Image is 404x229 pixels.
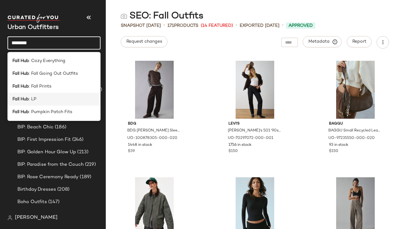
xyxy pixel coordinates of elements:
span: Metadata [308,39,336,45]
span: • [282,22,284,29]
span: (14 Featured) [201,22,233,29]
img: 100878305_020_b [123,61,186,119]
span: Approved [289,22,313,29]
span: BAGGU Small Recycled Leather Crescent Bag in Brown, Women's at Urban Outfitters [328,128,381,134]
b: Fall Hub [12,58,29,64]
span: UO-100878305-000-020 [127,136,177,141]
span: 93 in stock [329,142,348,148]
span: BIP: Rose Ceremony Ready [17,174,78,181]
img: 97235550_020_b [324,61,387,119]
span: (267) [90,211,102,218]
span: (147) [47,198,60,206]
button: Request changes [121,36,167,47]
span: Current Company Name [7,24,59,31]
span: BIP: Beach Chic [17,124,54,131]
p: Exported [DATE] [240,22,280,29]
b: Fall Hub [12,70,29,77]
span: : LP [29,96,36,103]
span: BIP: First Impression Fit [17,136,71,143]
span: (246) [71,136,84,143]
span: Boho Outfits [17,198,47,206]
span: [PERSON_NAME] [15,214,58,222]
div: SEO: Fall Outfits [121,10,204,22]
span: : Cozy Everything [29,58,65,64]
button: Metadata [303,36,342,47]
span: Levi's [228,121,281,127]
span: (208) [56,186,69,193]
span: UO-97235550-000-020 [328,136,375,141]
b: Fall Hub [12,83,29,90]
span: Report [352,39,366,44]
span: Snapshot [DATE] [121,22,161,29]
span: : Pumpkin Patch Fits [29,109,72,115]
div: Products [167,22,198,29]
span: BTS Curated Dorm Shops: Feminine [17,211,90,218]
span: : Fall Prints [29,83,51,90]
span: : Fall Going Out Outfits [29,70,78,77]
b: Fall Hub [12,109,29,115]
span: $150 [228,149,238,154]
button: Report [347,36,372,47]
span: BIP: Paradise from the Couch [17,161,84,168]
span: 171 [167,23,174,28]
span: (186) [54,124,66,131]
span: 1448 in stock [128,142,152,148]
b: Fall Hub [12,96,29,103]
span: • [236,22,237,29]
span: BDG [PERSON_NAME] Sleeve Layered Twofer Tee in Brown, Women's at Urban Outfitters [127,128,180,134]
span: • [163,22,165,29]
span: [PERSON_NAME]'s 501 '90s [PERSON_NAME] in Rinsed Blacktop/Black, Women's at Urban Outfitters [228,128,281,134]
img: 70297072_001_b [223,61,286,119]
span: BDG [128,121,181,127]
img: svg%3e [121,13,127,19]
span: (213) [76,149,88,156]
span: $39 [128,149,135,154]
span: Request changes [126,39,162,44]
span: UO-70297072-000-001 [228,136,273,141]
img: svg%3e [7,215,12,220]
span: Birthday Dresses [17,186,56,193]
img: cfy_white_logo.C9jOOHJF.svg [7,14,60,23]
span: (219) [84,161,96,168]
span: BIP: Golden Hour Glow Up [17,149,76,156]
span: $150 [329,149,338,154]
span: BAGGU [329,121,382,127]
span: (189) [78,174,91,181]
span: 1756 in stock [228,142,251,148]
